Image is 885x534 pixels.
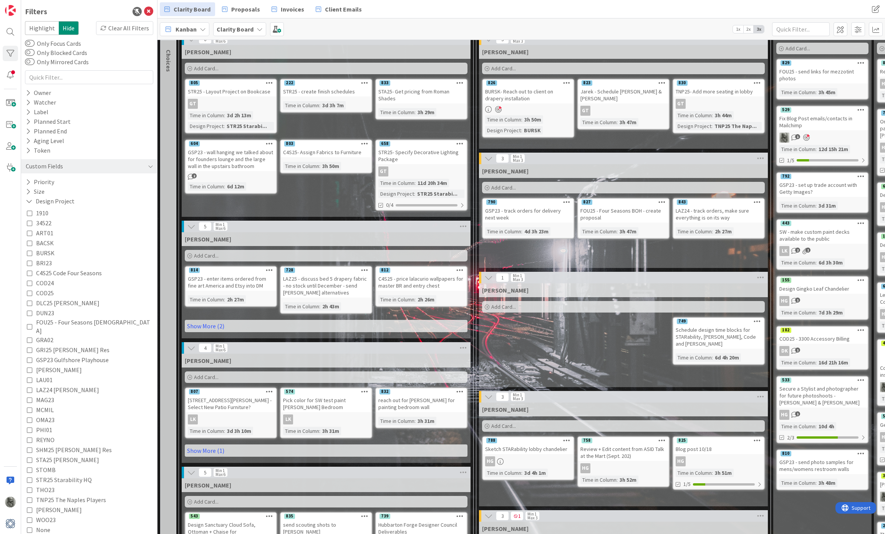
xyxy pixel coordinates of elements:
span: : [521,126,522,135]
span: Add Card... [491,65,516,72]
div: 826 [486,80,497,86]
span: Add Card... [491,423,516,429]
a: Clarity Board [160,2,215,16]
span: Invoices [281,5,304,14]
span: LAU01 [36,375,53,385]
button: Size [25,187,45,196]
div: 843 [673,199,764,206]
div: Design Project [188,122,224,130]
span: 1x [733,25,743,33]
span: REYNO [36,435,55,445]
span: : [521,227,522,236]
a: Show More (1) [185,444,467,457]
span: Hide [59,21,79,35]
div: 658 [376,140,467,147]
div: 728LAZ25 - discuss bed 5 drapery fabric - no stock until December - send [PERSON_NAME] alternatives [281,267,371,298]
button: MAG23 [27,395,54,405]
div: 826BURSK- Reach out to client on drapery installation [483,80,573,103]
div: Time in Column [580,118,617,126]
span: MAG23 [36,395,54,405]
span: : [414,179,416,187]
button: BACSK [27,238,54,248]
div: 812C4S25 - price lalacurio wallpapers for master BR and entry chest [376,267,467,291]
span: STA25 [PERSON_NAME] [36,455,99,465]
span: 2 [192,173,197,178]
span: Gina [185,48,231,56]
div: 823Jarek - Schedule [PERSON_NAME] & [PERSON_NAME] [578,80,669,103]
div: STR25 - create finish schedules [281,87,371,96]
div: LK [186,414,276,424]
button: [PERSON_NAME] [27,365,82,375]
div: 805 [189,80,200,86]
div: TNP25- Add more seating in lobby [673,87,764,96]
button: COD25 [27,288,54,298]
div: 3d 3h 7m [320,101,346,110]
div: Fix Blog Post emails/contacts in Mailchimp [777,113,868,130]
div: 533 [777,377,868,384]
a: Invoices [267,2,309,16]
button: THO23 [27,485,55,495]
div: 829FOU25 - send links for mezzotint photos [777,60,868,83]
div: Label [25,107,49,117]
div: 827 [582,200,592,205]
div: 832reach out for [PERSON_NAME] for painting bedroom wall [376,388,467,412]
div: Planned End [25,126,68,136]
div: 830TNP25- Add more seating in lobby [673,80,764,96]
span: Lisa T. [482,167,529,175]
span: 0/4 [386,201,393,209]
div: 749 [673,318,764,325]
div: 604 [186,140,276,147]
div: 843 [677,200,688,205]
span: WOO23 [36,515,56,525]
button: LAU01 [27,375,53,385]
div: 825Blog post 10/18 [673,437,764,454]
span: 34522 [36,218,51,228]
div: Time in Column [378,108,414,116]
div: HG [673,456,764,466]
span: : [319,101,320,110]
span: Add Card... [194,374,219,381]
div: 443 [777,220,868,227]
span: 5 [199,222,212,231]
span: THO23 [36,485,55,495]
div: 807 [186,388,276,395]
div: 823 [578,80,669,87]
div: 790 [486,200,497,205]
div: 830 [677,80,688,86]
span: Choices [165,50,172,72]
span: Add Card... [194,252,219,259]
span: LAZ24 [PERSON_NAME] [36,385,99,395]
div: GT [578,106,669,116]
span: : [617,118,618,126]
div: Time in Column [188,111,224,120]
div: 749Schedule design time blocks for STARability, [PERSON_NAME], Code and [PERSON_NAME] [673,318,764,349]
a: Client Emails [311,2,366,16]
button: 34522 [27,218,51,228]
span: GRA02 [36,335,53,345]
div: LK [777,246,868,256]
div: 758Review + Edit content from ASID Talk at the Mart (Sept. 202) [578,437,669,461]
div: 222STR25 - create finish schedules [281,80,371,96]
div: Design Project [485,126,521,135]
span: Client Emails [325,5,362,14]
div: SW - make custom paint decks available to the public [777,227,868,244]
div: Design Project [676,122,711,130]
span: STOMB [36,465,56,475]
b: Clarity Board [217,25,254,33]
div: 739 [376,513,467,520]
div: 3h 29m [416,108,436,116]
div: 803 [281,140,371,147]
div: LK [281,414,371,424]
span: STR25 Starability HQ [36,475,92,485]
div: 533Secure a Stylist and photographer for future photoshoots - [PERSON_NAME] & [PERSON_NAME] [777,377,868,408]
div: 832 [376,388,467,395]
span: : [712,111,713,120]
div: 792GSP23 - set up trade account with Getty Images? [777,173,868,197]
span: 1910 [36,208,48,218]
div: 11d 20h 34m [416,179,449,187]
div: Aging Level [25,136,65,146]
div: 574 [281,388,371,395]
div: 529Fix Blog Post emails/contacts in Mailchimp [777,106,868,130]
span: Kanban [176,25,197,34]
div: 3h 44m [713,111,734,120]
